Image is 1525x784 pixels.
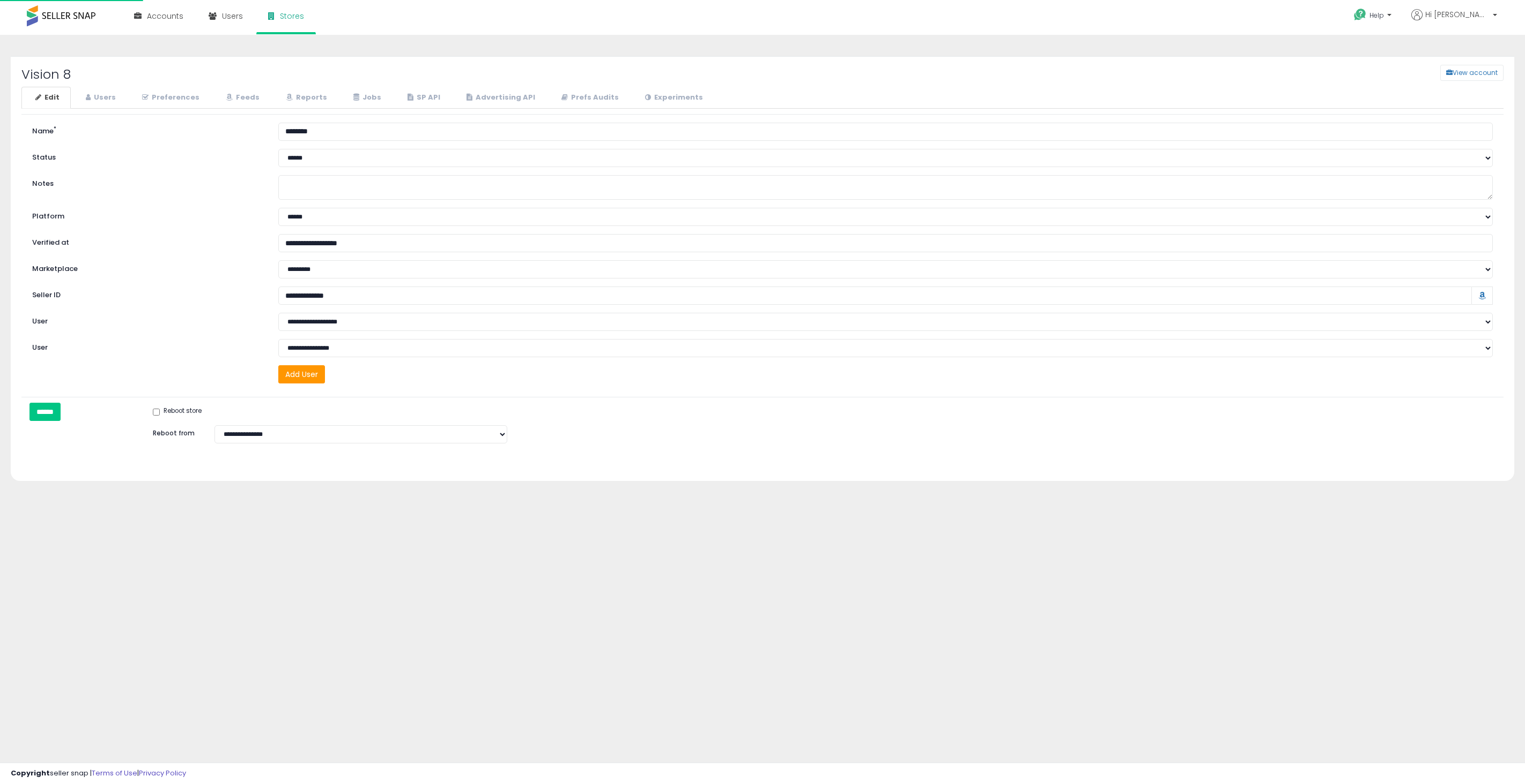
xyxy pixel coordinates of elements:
a: Users [72,87,127,109]
button: Add User [278,365,325,383]
h2: Vision 8 [13,67,638,81]
a: View account [1432,65,1448,81]
i: Get Help [1353,8,1367,21]
label: User [24,313,270,327]
a: Jobs [339,87,393,109]
label: Notes [24,175,270,189]
label: Marketplace [24,260,270,274]
a: SP API [394,87,451,109]
span: Users [222,11,243,21]
label: Status [24,149,270,163]
label: Seller ID [24,287,270,300]
span: Help [1369,11,1384,20]
span: Hi [PERSON_NAME] [1425,9,1490,20]
a: Prefs Audits [547,87,630,109]
label: User [24,339,270,353]
a: Feeds [212,87,271,109]
a: Hi [PERSON_NAME] [1411,9,1497,33]
label: Name [24,123,270,137]
span: Accounts [147,11,183,21]
span: Stores [280,11,304,21]
label: Reboot store [153,406,202,417]
a: Preferences [128,87,211,109]
label: Platform [24,208,270,222]
a: Experiments [631,87,714,109]
a: Reports [272,87,338,109]
a: Advertising API [453,87,546,109]
label: Reboot from [145,425,206,438]
label: Verified at [24,234,270,248]
a: Edit [21,87,71,109]
button: View account [1440,65,1504,81]
input: Reboot store [153,409,160,416]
